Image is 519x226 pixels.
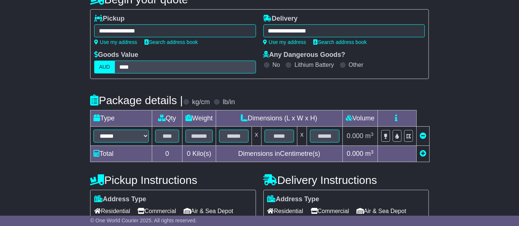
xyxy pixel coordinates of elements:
td: 0 [152,146,182,162]
sup: 3 [371,149,374,155]
span: m [365,150,374,157]
label: AUD [94,61,115,73]
a: Use my address [94,39,137,45]
td: Type [91,110,152,127]
label: Address Type [267,195,320,203]
span: Air & Sea Depot [184,205,233,217]
span: 0.000 [347,132,363,140]
span: © One World Courier 2025. All rights reserved. [90,218,197,223]
label: Pickup [94,15,124,23]
label: kg/cm [192,98,210,106]
td: Weight [182,110,216,127]
a: Search address book [144,39,198,45]
span: Residential [94,205,130,217]
label: Goods Value [94,51,138,59]
h4: Package details | [90,94,183,106]
span: 0 [187,150,191,157]
a: Add new item [420,150,426,157]
label: lb/in [223,98,235,106]
h4: Delivery Instructions [263,174,429,186]
label: Delivery [263,15,298,23]
label: Address Type [94,195,146,203]
td: Dimensions in Centimetre(s) [216,146,342,162]
a: Remove this item [420,132,426,140]
label: Any Dangerous Goods? [263,51,345,59]
label: No [273,61,280,68]
span: m [365,132,374,140]
td: Total [91,146,152,162]
span: Commercial [137,205,176,217]
td: x [297,127,307,146]
label: Lithium Battery [294,61,334,68]
span: Commercial [311,205,349,217]
a: Use my address [263,39,306,45]
td: Kilo(s) [182,146,216,162]
sup: 3 [371,131,374,137]
td: Qty [152,110,182,127]
span: Residential [267,205,303,217]
label: Other [349,61,363,68]
td: Volume [342,110,378,127]
a: Search address book [314,39,367,45]
span: 0.000 [347,150,363,157]
span: Air & Sea Depot [356,205,406,217]
h4: Pickup Instructions [90,174,256,186]
td: Dimensions (L x W x H) [216,110,342,127]
td: x [252,127,261,146]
